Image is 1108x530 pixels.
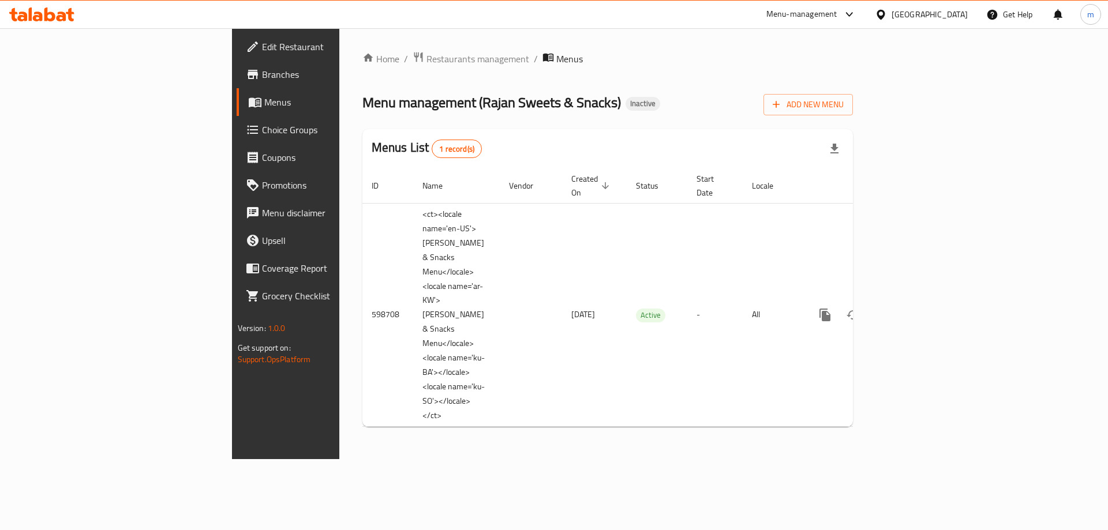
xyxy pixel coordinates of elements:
[802,168,931,204] th: Actions
[262,206,408,220] span: Menu disclaimer
[432,140,482,158] div: Total records count
[892,8,968,21] div: [GEOGRAPHIC_DATA]
[237,116,417,144] a: Choice Groups
[763,94,853,115] button: Add New Menu
[262,261,408,275] span: Coverage Report
[422,179,458,193] span: Name
[426,52,529,66] span: Restaurants management
[413,51,529,66] a: Restaurants management
[626,99,660,108] span: Inactive
[262,123,408,137] span: Choice Groups
[237,227,417,254] a: Upsell
[237,254,417,282] a: Coverage Report
[237,144,417,171] a: Coupons
[571,172,613,200] span: Created On
[238,352,311,367] a: Support.OpsPlatform
[362,168,931,427] table: enhanced table
[636,309,665,322] span: Active
[237,61,417,88] a: Branches
[636,309,665,322] div: Active
[268,321,286,336] span: 1.0.0
[238,340,291,355] span: Get support on:
[509,179,548,193] span: Vendor
[262,151,408,164] span: Coupons
[262,289,408,303] span: Grocery Checklist
[626,97,660,111] div: Inactive
[372,139,482,158] h2: Menus List
[1087,8,1094,21] span: m
[432,144,481,155] span: 1 record(s)
[262,40,408,54] span: Edit Restaurant
[262,178,408,192] span: Promotions
[534,52,538,66] li: /
[571,307,595,322] span: [DATE]
[237,199,417,227] a: Menu disclaimer
[766,7,837,21] div: Menu-management
[262,67,408,81] span: Branches
[811,301,839,329] button: more
[362,51,854,66] nav: breadcrumb
[773,97,844,112] span: Add New Menu
[362,89,621,115] span: Menu management ( Rajan Sweets & Snacks )
[237,33,417,61] a: Edit Restaurant
[697,172,729,200] span: Start Date
[237,282,417,310] a: Grocery Checklist
[743,203,802,427] td: All
[413,203,500,427] td: <ct><locale name='en-US'>[PERSON_NAME] & Snacks Menu</locale><locale name='ar-KW'>[PERSON_NAME] &...
[262,234,408,247] span: Upsell
[372,179,394,193] span: ID
[237,88,417,116] a: Menus
[636,179,673,193] span: Status
[556,52,583,66] span: Menus
[839,301,867,329] button: Change Status
[687,203,743,427] td: -
[821,135,848,163] div: Export file
[264,95,408,109] span: Menus
[237,171,417,199] a: Promotions
[238,321,266,336] span: Version:
[752,179,788,193] span: Locale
